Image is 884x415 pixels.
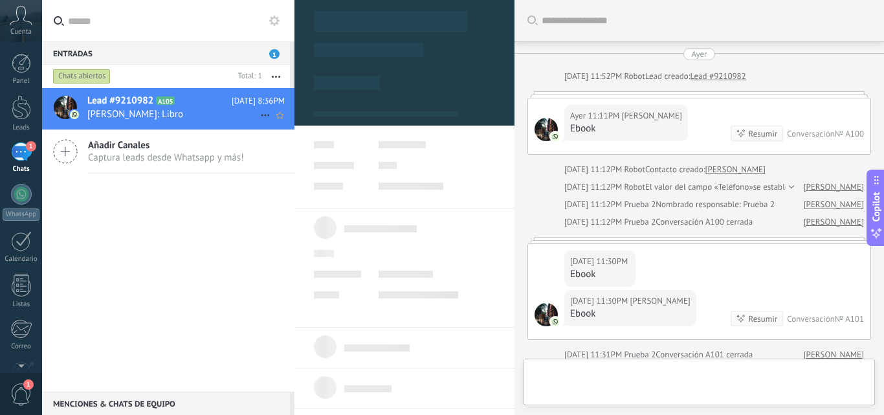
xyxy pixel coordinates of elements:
div: [DATE] 11:52PM [564,70,624,83]
span: Cuenta [10,28,32,36]
div: Resumir [749,128,778,140]
div: Resumir [749,313,778,325]
div: Calendario [3,255,40,264]
div: Ebook [570,122,682,135]
div: Total: 1 [233,70,262,83]
a: [PERSON_NAME] [804,198,864,211]
div: Ayer 11:11PM [570,109,622,122]
span: 1 [26,141,36,151]
div: Ebook [570,308,691,320]
span: Miguel Linares [535,118,558,141]
div: Conversación [787,128,835,139]
div: [DATE] 11:12PM [564,163,624,176]
div: [DATE] 11:31PM [564,348,624,361]
div: Entradas [42,41,290,65]
span: A105 [156,96,175,105]
img: com.amocrm.amocrmwa.svg [551,132,560,141]
a: Lead #9210982 A105 [DATE] 8:36PM [PERSON_NAME]: Libro [42,88,294,129]
span: Miguel Linares [535,303,558,326]
span: 1 [269,49,280,59]
button: Más [262,65,290,88]
div: Chats [3,165,40,174]
span: Miguel Linares [622,109,682,122]
div: Conversación A100 cerrada [656,216,753,229]
div: Listas [3,300,40,309]
span: Robot [624,164,645,175]
span: Añadir Canales [88,139,244,151]
div: Leads [3,124,40,132]
div: № A101 [835,313,864,324]
div: Nombrado responsable: Prueba 2 [564,198,775,211]
div: Ebook [570,268,630,281]
div: [DATE] 11:12PM [564,181,624,194]
a: [PERSON_NAME] [804,216,864,229]
div: Ayer [691,48,707,60]
div: Contacto creado: [645,163,705,176]
div: № A100 [835,128,864,139]
span: Lead #9210982 [87,95,153,107]
div: WhatsApp [3,208,39,221]
span: El valor del campo «Teléfono» [645,181,753,194]
span: 1 [23,379,34,390]
div: Correo [3,342,40,351]
div: [DATE] 11:30PM [570,255,630,268]
img: com.amocrm.amocrmwa.svg [70,110,79,119]
span: Robot [624,71,645,82]
span: Prueba 2 [624,199,656,210]
div: Lead creado: [645,70,691,83]
span: Prueba 2 [624,349,656,360]
div: Conversación [787,313,835,324]
span: Captura leads desde Whatsapp y más! [88,151,244,164]
div: Panel [3,77,40,85]
div: Menciones & Chats de equipo [42,392,290,415]
span: [DATE] 8:36PM [232,95,285,107]
div: Chats abiertos [53,69,111,84]
img: com.amocrm.amocrmwa.svg [551,317,560,326]
div: [DATE] 11:12PM [564,198,624,211]
a: [PERSON_NAME] [804,181,864,194]
div: [DATE] 11:30PM [570,295,630,308]
div: [DATE] 11:12PM [564,216,624,229]
a: Lead #9210982 [691,70,746,83]
a: [PERSON_NAME] [705,163,766,176]
span: Miguel Linares [630,295,690,308]
a: [PERSON_NAME] [804,348,864,361]
div: Conversación A101 cerrada [656,348,753,361]
span: [PERSON_NAME]: Libro [87,108,260,120]
span: Robot [624,181,645,192]
span: Copilot [870,192,883,221]
span: Prueba 2 [624,216,656,227]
